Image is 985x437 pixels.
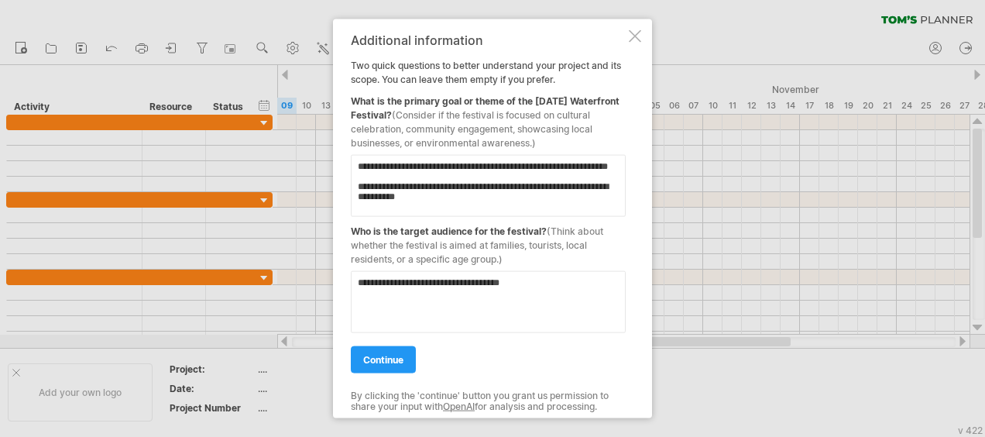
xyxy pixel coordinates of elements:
div: Who is the target audience for the festival? [351,217,626,267]
div: What is the primary goal or theme of the [DATE] Waterfront Festival? [351,87,626,150]
a: OpenAI [443,401,475,412]
div: Additional information [351,33,626,47]
div: By clicking the 'continue' button you grant us permission to share your input with for analysis a... [351,391,626,413]
span: (Consider if the festival is focused on cultural celebration, community engagement, showcasing lo... [351,109,592,149]
span: (Think about whether the festival is aimed at families, tourists, local residents, or a specific ... [351,225,603,265]
a: continue [351,346,416,373]
span: continue [363,354,403,366]
div: Two quick questions to better understand your project and its scope. You can leave them empty if ... [351,33,626,404]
